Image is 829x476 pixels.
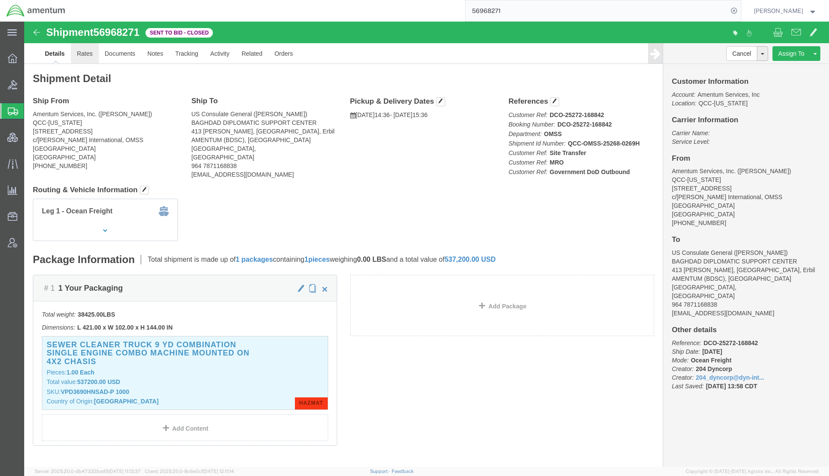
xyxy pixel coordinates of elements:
[370,469,392,474] a: Support
[753,6,817,16] button: [PERSON_NAME]
[686,468,819,475] span: Copyright © [DATE]-[DATE] Agistix Inc., All Rights Reserved
[392,469,414,474] a: Feedback
[465,0,728,21] input: Search for shipment number, reference number
[145,469,234,474] span: Client: 2025.20.0-8c6e0cf
[24,22,829,467] iframe: FS Legacy Container
[203,469,234,474] span: [DATE] 12:11:14
[6,4,66,17] img: logo
[35,469,141,474] span: Server: 2025.20.0-db47332bad5
[108,469,141,474] span: [DATE] 11:13:37
[754,6,803,16] span: Jason Champagne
